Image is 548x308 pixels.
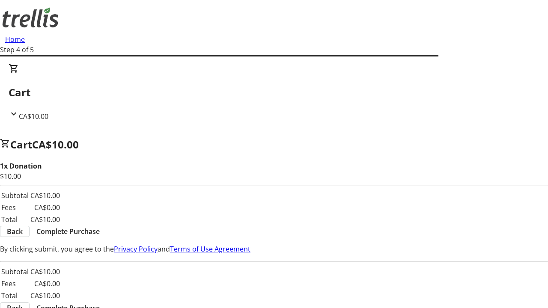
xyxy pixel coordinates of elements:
td: Fees [1,278,29,289]
span: Complete Purchase [36,226,100,237]
h2: Cart [9,85,539,100]
td: CA$0.00 [30,202,60,213]
td: CA$10.00 [30,266,60,277]
td: Subtotal [1,190,29,201]
td: Fees [1,202,29,213]
td: CA$10.00 [30,190,60,201]
div: CartCA$10.00 [9,63,539,121]
td: CA$0.00 [30,278,60,289]
a: Terms of Use Agreement [170,244,250,254]
a: Privacy Policy [114,244,158,254]
td: Total [1,290,29,301]
span: Back [7,226,23,237]
span: CA$10.00 [32,137,79,151]
td: CA$10.00 [30,214,60,225]
span: Cart [10,137,32,151]
td: Total [1,214,29,225]
span: CA$10.00 [19,112,48,121]
td: CA$10.00 [30,290,60,301]
td: Subtotal [1,266,29,277]
button: Complete Purchase [30,226,107,237]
